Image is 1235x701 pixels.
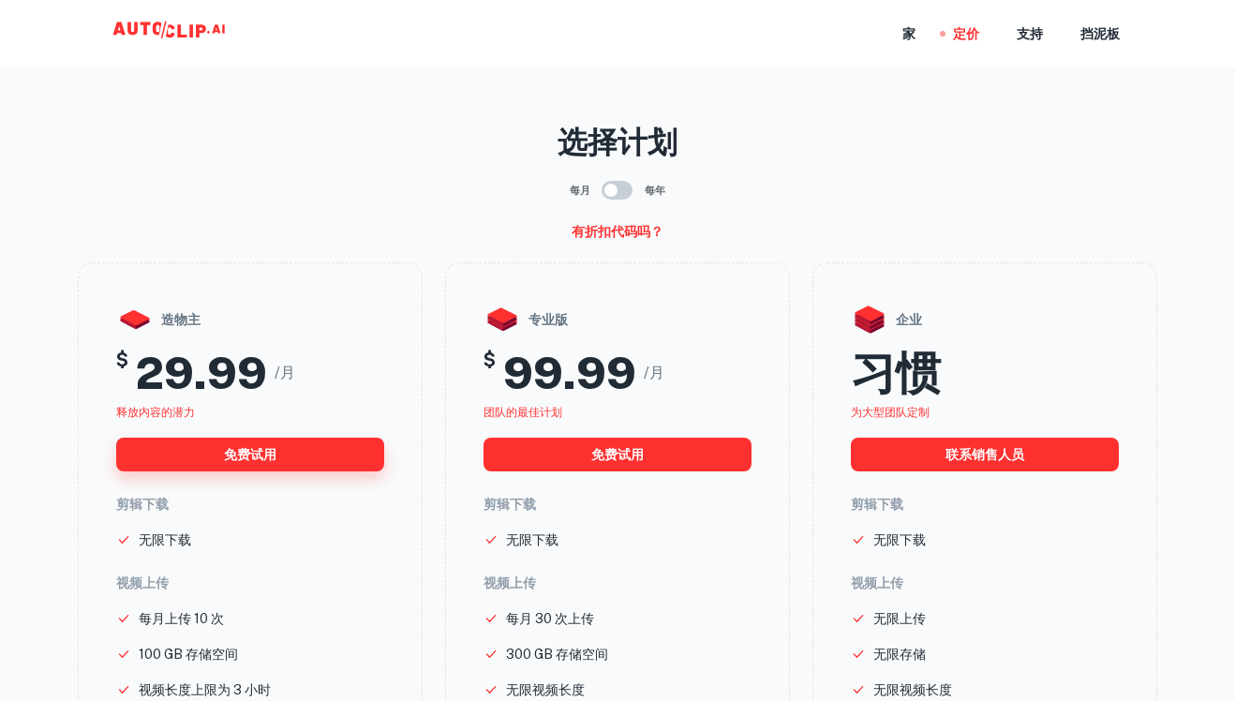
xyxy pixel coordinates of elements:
p: 无限存储 [873,644,926,664]
h5: $ [116,346,128,400]
span: 团队的最佳计划 [484,406,562,419]
p: 无限下载 [139,529,191,550]
font: 专业版 [528,310,568,330]
p: 无限下载 [873,529,926,550]
button: 有折扣代码吗？ [564,216,671,247]
button: 免费试用 [484,438,751,471]
h6: 剪辑下载 [116,494,384,515]
span: /月 [644,362,664,384]
p: 选择计划 [78,120,1157,165]
span: 释放内容的潜力 [116,406,195,419]
h2: 习惯 [851,346,941,400]
span: 每年 [645,183,665,199]
h6: 剪辑下载 [484,494,751,515]
span: /月 [275,362,295,384]
h6: 视频上传 [851,573,1119,593]
p: 无限下载 [506,529,558,550]
p: 每月 30 次上传 [506,608,594,629]
span: 为大型团队定制 [851,406,930,419]
p: 无限视频长度 [506,679,585,700]
p: 300 GB 存储空间 [506,644,608,664]
h6: 剪辑下载 [851,494,1119,515]
h6: 视频上传 [484,573,751,593]
button: 免费试用 [116,438,384,471]
h6: 有折扣代码吗？ [572,221,663,242]
h2: 29.99 [136,346,267,400]
p: 每月上传 10 次 [139,608,224,629]
h6: 视频上传 [116,573,384,593]
h5: $ [484,346,496,400]
font: 企业 [896,310,922,330]
p: 100 GB 存储空间 [139,644,238,664]
p: 视频长度上限为 3 小时 [139,679,271,700]
span: 每月 [570,183,590,199]
h2: 99.99 [503,346,636,400]
p: 无限视频长度 [873,679,952,700]
button: 联系销售人员 [851,438,1119,471]
font: 造物主 [161,310,201,330]
p: 无限上传 [873,608,926,629]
